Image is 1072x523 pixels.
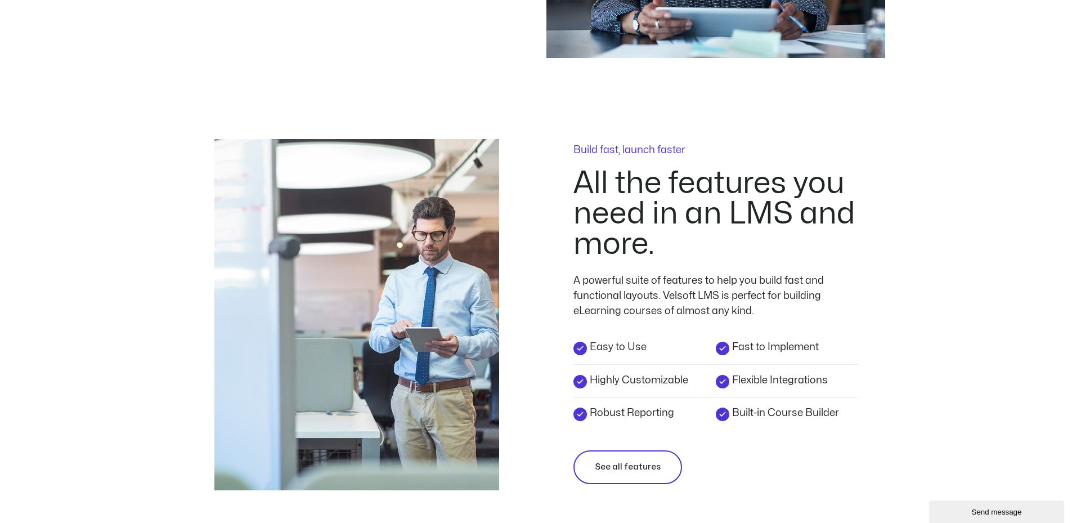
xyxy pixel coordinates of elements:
div: A powerful suite of features to help you build fast and functional layouts. Velsoft LMS is perfec... [573,273,844,319]
a: See all features [573,450,682,484]
span: Built-in Course Builder [729,405,839,421]
p: Build fast, launch faster [573,145,858,155]
iframe: chat widget [929,498,1066,523]
h2: All the features you need in an LMS and more. [573,168,858,260]
span: Easy to Use [587,339,647,355]
span: Flexible Integrations [729,373,828,388]
img: Man using LMS on an iPad [214,139,499,490]
span: Highly Customizable [587,373,688,388]
span: Fast to Implement [729,339,819,355]
span: Robust Reporting [587,405,674,421]
span: See all features [595,461,661,474]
